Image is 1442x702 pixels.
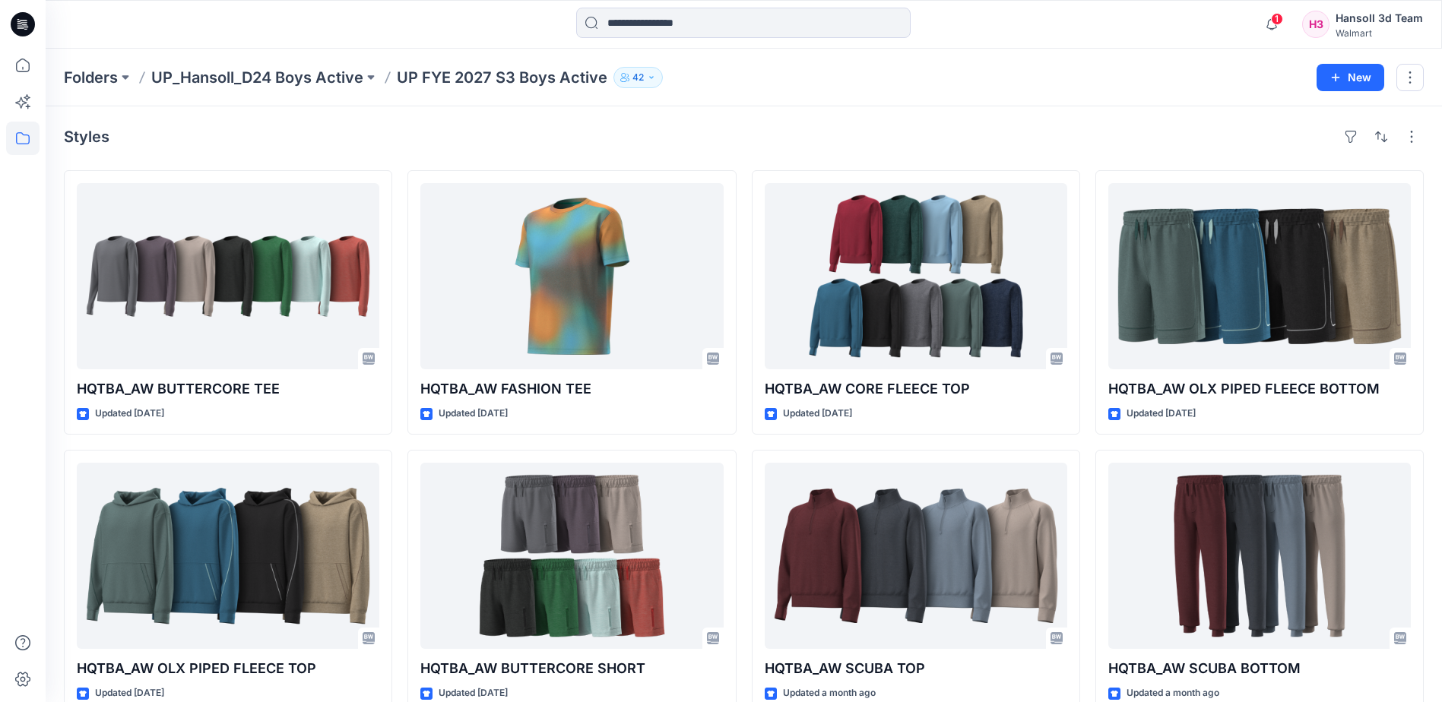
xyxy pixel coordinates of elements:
[783,406,852,422] p: Updated [DATE]
[397,67,607,88] p: UP FYE 2027 S3 Boys Active
[783,685,876,701] p: Updated a month ago
[1127,406,1196,422] p: Updated [DATE]
[95,685,164,701] p: Updated [DATE]
[64,128,109,146] h4: Styles
[1336,27,1423,39] div: Walmart
[1108,378,1411,400] p: HQTBA_AW OLX PIPED FLEECE BOTTOM
[1127,685,1219,701] p: Updated a month ago
[1336,9,1423,27] div: Hansoll 3d Team
[439,685,508,701] p: Updated [DATE]
[1302,11,1329,38] div: H3
[151,67,363,88] a: UP_Hansoll_D24 Boys Active
[420,463,723,649] a: HQTBA_AW BUTTERCORE SHORT
[77,658,379,679] p: HQTBA_AW OLX PIPED FLEECE TOP
[64,67,118,88] a: Folders
[77,378,379,400] p: HQTBA_AW BUTTERCORE TEE
[1108,463,1411,649] a: HQTBA_AW SCUBA BOTTOM
[420,658,723,679] p: HQTBA_AW BUTTERCORE SHORT
[632,69,644,86] p: 42
[420,183,723,369] a: HQTBA_AW FASHION TEE
[95,406,164,422] p: Updated [DATE]
[765,658,1067,679] p: HQTBA_AW SCUBA TOP
[765,378,1067,400] p: HQTBA_AW CORE FLEECE TOP
[1108,183,1411,369] a: HQTBA_AW OLX PIPED FLEECE BOTTOM
[765,183,1067,369] a: HQTBA_AW CORE FLEECE TOP
[77,183,379,369] a: HQTBA_AW BUTTERCORE TEE
[1108,658,1411,679] p: HQTBA_AW SCUBA BOTTOM
[765,463,1067,649] a: HQTBA_AW SCUBA TOP
[420,378,723,400] p: HQTBA_AW FASHION TEE
[1271,13,1283,25] span: 1
[77,463,379,649] a: HQTBA_AW OLX PIPED FLEECE TOP
[439,406,508,422] p: Updated [DATE]
[1317,64,1384,91] button: New
[613,67,663,88] button: 42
